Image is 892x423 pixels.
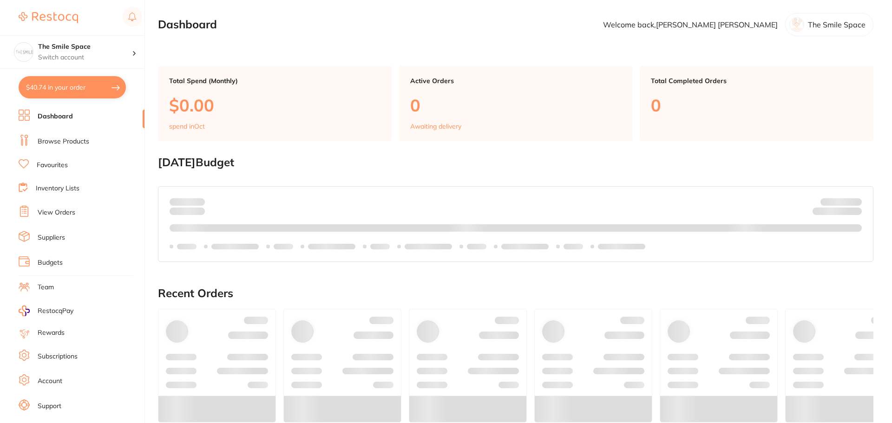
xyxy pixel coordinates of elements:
a: Total Spend (Monthly)$0.00spend inOct [158,66,392,141]
img: RestocqPay [19,306,30,316]
p: Switch account [38,53,132,62]
p: spend in Oct [169,123,205,130]
h2: [DATE] Budget [158,156,873,169]
a: Rewards [38,328,65,338]
a: Suppliers [38,233,65,242]
p: Budget: [820,198,862,205]
a: Team [38,283,54,292]
p: Remaining: [813,206,862,217]
p: 0 [651,96,862,115]
p: $0.00 [169,96,380,115]
a: Restocq Logo [19,7,78,28]
a: View Orders [38,208,75,217]
p: Welcome back, [PERSON_NAME] [PERSON_NAME] [603,20,778,29]
strong: $0.00 [189,197,205,206]
img: The Smile Space [14,43,33,61]
a: Dashboard [38,112,73,121]
p: Labels [370,243,390,250]
p: month [170,206,205,217]
p: Labels extended [598,243,645,250]
span: RestocqPay [38,306,73,316]
p: Labels extended [405,243,452,250]
a: Subscriptions [38,352,78,361]
img: Restocq Logo [19,12,78,23]
p: Labels extended [501,243,549,250]
a: Total Completed Orders0 [640,66,873,141]
h4: The Smile Space [38,42,132,52]
p: Spent: [170,198,205,205]
a: Support [38,402,61,411]
button: $40.74 in your order [19,76,126,98]
p: Total Spend (Monthly) [169,77,380,85]
p: Labels [274,243,293,250]
p: Labels extended [211,243,259,250]
p: The Smile Space [808,20,866,29]
a: Favourites [37,161,68,170]
p: Awaiting delivery [410,123,461,130]
strong: $NaN [844,197,862,206]
p: Labels [177,243,197,250]
a: Active Orders0Awaiting delivery [399,66,633,141]
a: Account [38,377,62,386]
p: Total Completed Orders [651,77,862,85]
strong: $0.00 [846,209,862,217]
p: Active Orders [410,77,622,85]
a: Budgets [38,258,63,267]
p: Labels extended [308,243,355,250]
h2: Recent Orders [158,287,873,300]
h2: Dashboard [158,18,217,31]
a: Browse Products [38,137,89,146]
p: 0 [410,96,622,115]
p: Labels [467,243,486,250]
a: RestocqPay [19,306,73,316]
p: Labels [564,243,583,250]
a: Inventory Lists [36,184,79,193]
